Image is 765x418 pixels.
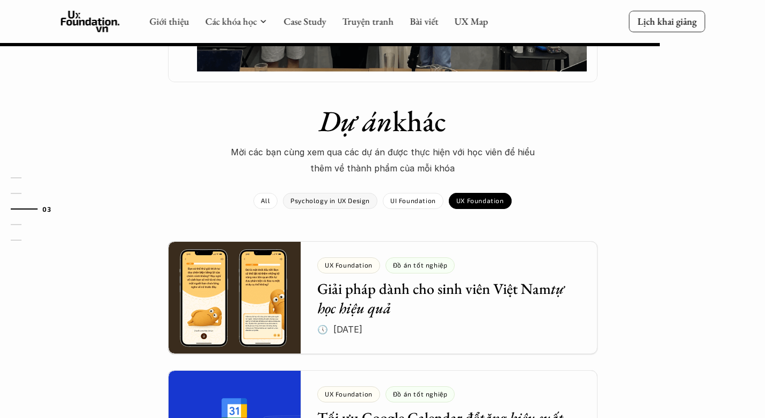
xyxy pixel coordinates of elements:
[168,241,598,354] a: UX FoundationĐồ án tốt nghiệpGiải pháp dành cho sinh viên Việt Namtự học hiệu quả🕔 [DATE]
[629,11,705,32] a: Lịch khai giảng
[290,197,370,204] p: Psychology in UX Design
[637,15,696,27] p: Lịch khai giảng
[42,205,51,213] strong: 03
[342,15,394,27] a: Truyện tranh
[11,203,62,215] a: 03
[456,197,504,204] p: UX Foundation
[319,102,392,140] em: Dự án
[410,15,438,27] a: Bài viết
[222,144,544,177] p: Mời các bạn cùng xem qua các dự án được thực hiện với học viên để hiểu thêm về thành phẩm của mỗi...
[390,197,436,204] p: UI Foundation
[195,104,571,139] h1: khác
[454,15,488,27] a: UX Map
[205,15,257,27] a: Các khóa học
[283,15,326,27] a: Case Study
[149,15,189,27] a: Giới thiệu
[261,197,270,204] p: All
